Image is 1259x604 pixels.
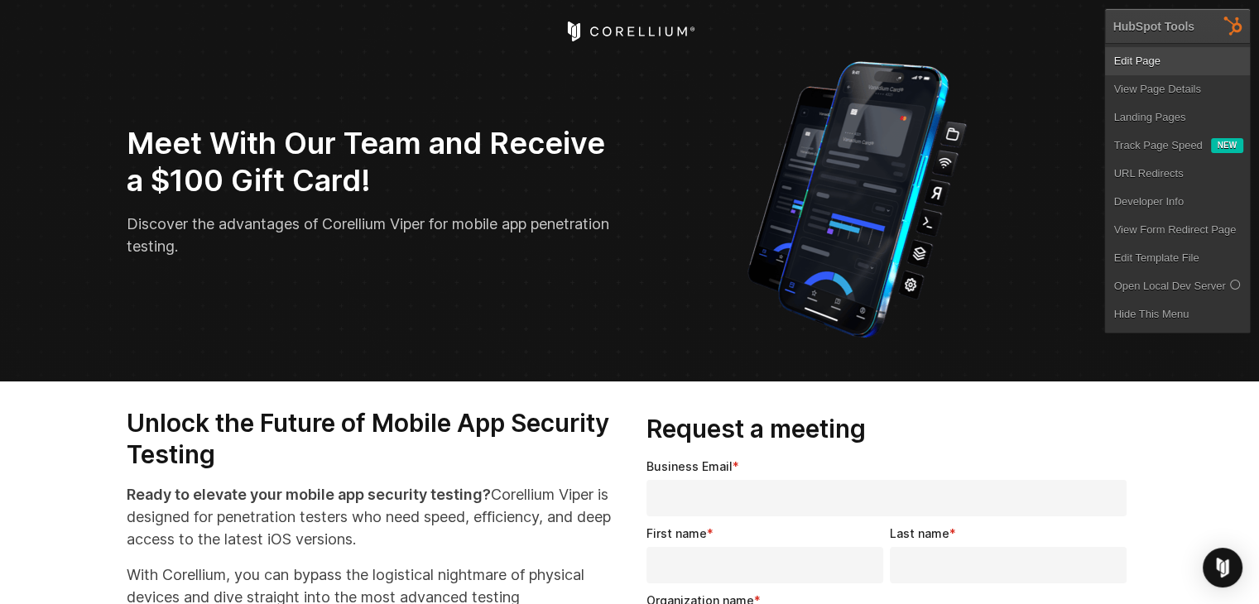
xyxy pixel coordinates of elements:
[1105,75,1250,103] a: View Page Details
[733,53,982,342] img: Corellium_VIPER_Hero_1_1x
[1105,188,1250,216] a: Developer Info
[1203,548,1242,587] div: Open Intercom Messenger
[1105,47,1250,75] a: Edit Page
[1105,132,1210,160] a: Track Page Speed
[646,459,733,473] span: Business Email
[1104,8,1251,333] div: HubSpot Tools Edit PageView Page DetailsLanding Pages Track Page Speed New URL RedirectsDeveloper...
[564,22,695,41] a: Corellium Home
[127,486,491,503] strong: Ready to elevate your mobile app security testing?
[127,215,609,255] span: Discover the advantages of Corellium Viper for mobile app penetration testing.
[646,526,707,540] span: First name
[1211,138,1243,153] div: New
[646,414,1133,445] h3: Request a meeting
[1105,244,1250,272] a: Edit Template File
[1105,160,1250,188] a: URL Redirects
[127,408,613,470] h3: Unlock the Future of Mobile App Security Testing
[1216,8,1251,43] img: HubSpot Tools Menu Toggle
[1112,19,1194,34] div: HubSpot Tools
[1105,272,1250,300] a: Open Local Dev Server
[890,526,949,540] span: Last name
[1105,216,1250,244] a: View Form Redirect Page
[127,125,618,199] h2: Meet With Our Team and Receive a $100 Gift Card!
[1105,103,1250,132] a: Landing Pages
[1105,300,1250,328] a: Hide This Menu
[127,483,613,550] p: Corellium Viper is designed for penetration testers who need speed, efficiency, and deep access t...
